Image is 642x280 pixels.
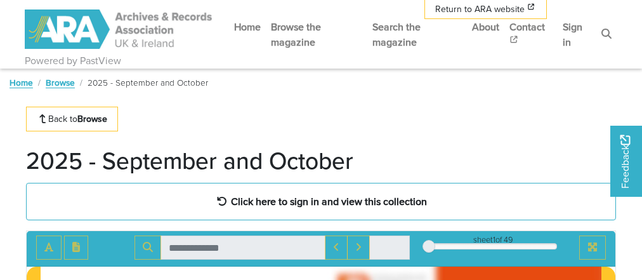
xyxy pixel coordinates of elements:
[25,10,214,48] img: ARA - ARC Magazine | Powered by PastView
[26,183,616,220] a: Click here to sign in and view this collection
[36,236,62,260] button: Toggle text selection (Alt+T)
[504,10,558,59] a: Contact
[347,236,370,260] button: Next Match
[435,3,525,16] span: Return to ARA website
[77,112,107,125] strong: Browse
[367,10,468,59] a: Search the magazine
[429,234,557,246] div: sheet of 49
[579,236,606,260] button: Full screen mode
[64,236,88,260] button: Open transcription window
[26,147,353,175] h1: 2025 - September and October
[618,135,633,189] span: Feedback
[610,126,642,197] a: Would you like to provide feedback?
[325,236,348,260] button: Previous Match
[467,10,504,44] a: About
[26,107,118,131] a: Back toBrowse
[10,76,33,89] a: Home
[160,236,325,260] input: Search for
[493,234,495,246] span: 1
[229,10,266,44] a: Home
[46,76,75,89] a: Browse
[231,194,427,208] strong: Click here to sign in and view this collection
[88,76,208,89] span: 2025 - September and October
[134,236,161,260] button: Search
[25,3,214,56] a: ARA - ARC Magazine | Powered by PastView logo
[558,10,596,59] a: Sign in
[266,10,367,59] a: Browse the magazine
[25,53,121,69] a: Powered by PastView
